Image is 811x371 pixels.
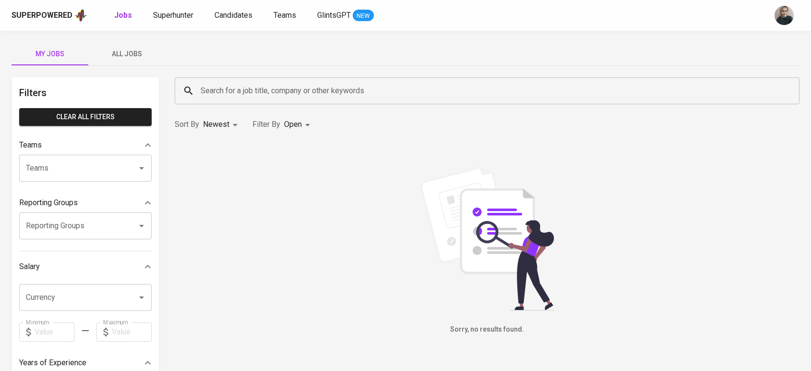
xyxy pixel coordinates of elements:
[153,10,195,22] a: Superhunter
[203,119,229,130] p: Newest
[19,193,152,212] div: Reporting Groups
[415,166,559,310] img: file_searching.svg
[215,10,254,22] a: Candidates
[317,11,351,20] span: GlintsGPT
[775,6,794,25] img: rani.kulsum@glints.com
[284,116,313,134] div: Open
[19,257,152,276] div: Salary
[274,10,298,22] a: Teams
[19,139,42,151] p: Teams
[175,119,199,130] p: Sort By
[274,11,296,20] span: Teams
[317,10,374,22] a: GlintsGPT NEW
[35,322,74,342] input: Value
[19,197,78,209] p: Reporting Groups
[74,8,87,23] img: app logo
[19,357,86,369] p: Years of Experience
[19,261,40,272] p: Salary
[353,11,374,21] span: NEW
[12,10,72,21] div: Superpowered
[112,322,152,342] input: Value
[175,324,799,335] h6: Sorry, no results found.
[114,10,134,22] a: Jobs
[252,119,280,130] p: Filter By
[135,161,148,175] button: Open
[19,85,152,100] h6: Filters
[153,11,193,20] span: Superhunter
[12,8,87,23] a: Superpoweredapp logo
[215,11,252,20] span: Candidates
[19,136,152,155] div: Teams
[27,111,144,123] span: Clear All filters
[114,11,132,20] b: Jobs
[94,48,159,60] span: All Jobs
[203,116,241,134] div: Newest
[17,48,83,60] span: My Jobs
[19,108,152,126] button: Clear All filters
[284,120,302,129] span: Open
[135,291,148,304] button: Open
[135,219,148,233] button: Open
